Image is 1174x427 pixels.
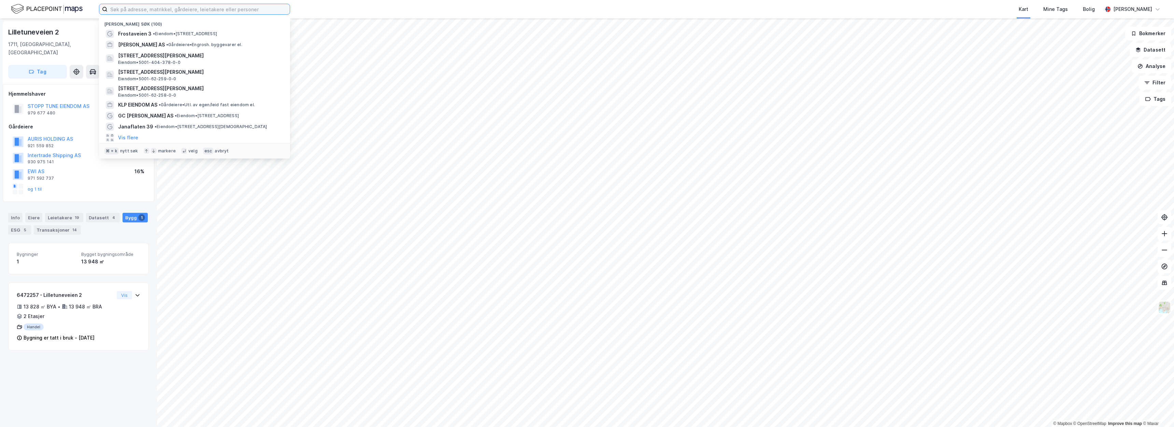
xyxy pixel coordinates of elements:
div: ESG [8,225,31,235]
a: Improve this map [1108,421,1142,426]
div: Datasett [86,213,120,222]
span: Frostaveien 3 [118,30,152,38]
div: Bygg [123,213,148,222]
button: Datasett [1130,43,1171,57]
div: Bolig [1083,5,1095,13]
span: • [175,113,177,118]
div: Hjemmelshaver [9,90,148,98]
span: • [159,102,161,107]
span: Gårdeiere • Engrosh. byggevarer el. [166,42,242,47]
div: esc [203,148,214,154]
div: 971 592 737 [28,176,54,181]
div: 921 559 852 [28,143,54,149]
button: Vis [117,291,132,299]
span: [STREET_ADDRESS][PERSON_NAME] [118,84,282,93]
span: GC [PERSON_NAME] AS [118,112,173,120]
input: Søk på adresse, matrikkel, gårdeiere, leietakere eller personer [108,4,290,14]
span: Bygninger [17,251,76,257]
a: OpenStreetMap [1073,421,1106,426]
div: 979 677 480 [28,110,55,116]
div: Eiere [25,213,42,222]
div: 13 948 ㎡ BRA [69,303,102,311]
div: 6472257 - Lilletuneveien 2 [17,291,114,299]
div: 16% [134,167,144,176]
div: 930 975 141 [28,159,54,165]
div: • [58,304,60,309]
iframe: Chat Widget [1140,394,1174,427]
span: • [153,31,155,36]
span: Eiendom • 5001-62-259-0-0 [118,76,176,82]
a: Mapbox [1053,421,1072,426]
div: 19 [73,214,81,221]
div: Info [8,213,23,222]
button: Filter [1139,76,1171,89]
button: Tag [8,65,67,79]
div: [PERSON_NAME] søk (100) [99,16,290,28]
div: Kart [1019,5,1028,13]
button: Analyse [1132,59,1171,73]
button: Vis flere [118,134,138,142]
div: [PERSON_NAME] [1113,5,1152,13]
button: Bokmerker [1125,27,1171,40]
span: [PERSON_NAME] AS [118,41,165,49]
div: Bygning er tatt i bruk - [DATE] [24,334,95,342]
span: Bygget bygningsområde [81,251,140,257]
div: 13 948 ㎡ [81,258,140,266]
div: Mine Tags [1043,5,1068,13]
div: velg [188,148,198,154]
span: Gårdeiere • Utl. av egen/leid fast eiendom el. [159,102,255,108]
div: Lilletuneveien 2 [8,27,60,38]
span: Janaflaten 39 [118,123,153,131]
div: Leietakere [45,213,83,222]
div: 13 828 ㎡ BYA [24,303,56,311]
div: 2 Etasjer [24,312,44,320]
div: 5 [22,226,28,233]
div: avbryt [215,148,229,154]
span: [STREET_ADDRESS][PERSON_NAME] [118,68,282,76]
div: 1 [17,258,76,266]
div: Transaksjoner [34,225,81,235]
div: ⌘ + k [104,148,119,154]
span: Eiendom • 5001-404-378-0-0 [118,60,181,65]
span: KLP EIENDOM AS [118,101,157,109]
button: Tags [1140,92,1171,106]
img: Z [1158,301,1171,314]
span: Eiendom • [STREET_ADDRESS] [153,31,217,37]
span: [STREET_ADDRESS][PERSON_NAME] [118,52,282,60]
span: • [155,124,157,129]
div: 14 [71,226,78,233]
div: nytt søk [120,148,138,154]
div: Gårdeiere [9,123,148,131]
span: Eiendom • [STREET_ADDRESS] [175,113,239,119]
div: 4 [110,214,117,221]
img: logo.f888ab2527a4732fd821a326f86c7f29.svg [11,3,83,15]
span: Eiendom • 5001-62-258-0-0 [118,93,176,98]
span: • [166,42,168,47]
span: Eiendom • [STREET_ADDRESS][DEMOGRAPHIC_DATA] [155,124,267,129]
div: 1711, [GEOGRAPHIC_DATA], [GEOGRAPHIC_DATA] [8,40,109,57]
div: 1 [138,214,145,221]
div: Kontrollprogram for chat [1140,394,1174,427]
div: markere [158,148,176,154]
